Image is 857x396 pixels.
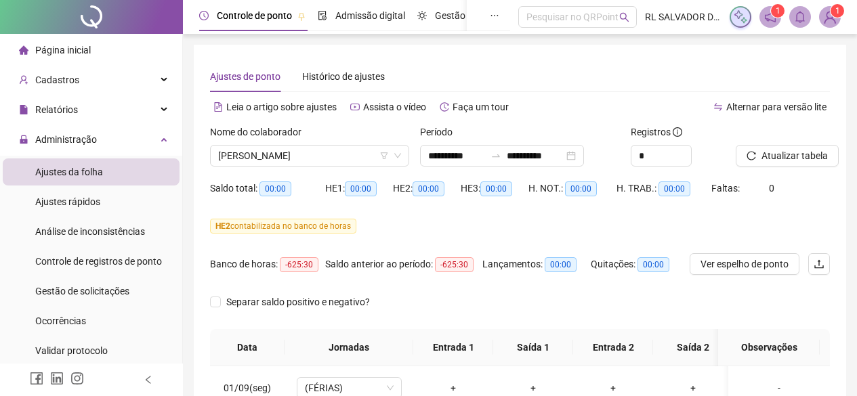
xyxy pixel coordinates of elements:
[35,286,129,296] span: Gestão de solicitações
[218,146,401,166] span: VILMA GAMA BONFIM
[831,4,844,18] sup: Atualize o seu contato no menu Meus Dados
[482,257,591,272] div: Lançamentos:
[50,372,64,385] span: linkedin
[213,102,223,112] span: file-text
[363,102,426,112] span: Assista o vídeo
[144,375,153,384] span: left
[280,257,318,272] span: -625:30
[424,380,482,395] div: +
[664,380,722,395] div: +
[393,181,461,196] div: HE 2:
[345,181,377,196] span: 00:00
[528,181,616,196] div: H. NOT.:
[435,257,474,272] span: -625:30
[210,329,285,366] th: Data
[480,181,512,196] span: 00:00
[285,329,413,366] th: Jornadas
[718,329,820,366] th: Observações
[215,221,230,231] span: HE 2
[380,152,388,160] span: filter
[350,102,360,112] span: youtube
[35,45,91,56] span: Página inicial
[794,11,806,23] span: bell
[394,152,402,160] span: down
[30,372,43,385] span: facebook
[645,9,722,24] span: RL SALVADOR DELIVERY DE BEBIDAS
[35,226,145,237] span: Análise de inconsistências
[19,105,28,114] span: file
[325,257,482,272] div: Saldo anterior ao período:
[711,183,742,194] span: Faltas:
[35,74,79,85] span: Cadastros
[747,151,756,160] span: reload
[318,11,327,20] span: file-done
[835,6,840,16] span: 1
[224,382,271,393] span: 01/09(seg)
[616,181,711,196] div: H. TRAB.:
[653,329,733,366] th: Saída 2
[490,150,501,161] span: to
[35,134,97,145] span: Administração
[545,257,577,272] span: 00:00
[440,102,449,112] span: history
[776,6,780,16] span: 1
[739,380,819,395] div: -
[210,257,325,272] div: Banco de horas:
[761,148,828,163] span: Atualizar tabela
[259,181,291,196] span: 00:00
[19,135,28,144] span: lock
[736,145,839,167] button: Atualizar tabela
[591,257,686,272] div: Quitações:
[226,102,337,112] span: Leia o artigo sobre ajustes
[637,257,669,272] span: 00:00
[221,294,375,309] span: Separar saldo positivo e negativo?
[771,4,785,18] sup: 1
[619,12,629,22] span: search
[210,71,280,82] span: Ajustes de ponto
[729,340,809,355] span: Observações
[764,11,776,23] span: notification
[210,219,356,234] span: contabilizada no banco de horas
[210,125,310,139] label: Nome do colaborador
[413,181,444,196] span: 00:00
[690,253,799,275] button: Ver espelho de ponto
[814,259,824,269] span: upload
[435,10,503,21] span: Gestão de férias
[504,380,562,395] div: +
[673,127,682,137] span: info-circle
[35,104,78,115] span: Relatórios
[70,372,84,385] span: instagram
[335,10,405,21] span: Admissão digital
[461,181,528,196] div: HE 3:
[210,181,325,196] div: Saldo total:
[811,350,843,382] iframe: Intercom live chat
[199,11,209,20] span: clock-circle
[584,380,642,395] div: +
[417,11,427,20] span: sun
[820,7,840,27] img: 85581
[726,102,827,112] span: Alternar para versão lite
[19,75,28,85] span: user-add
[453,102,509,112] span: Faça um tour
[493,329,573,366] th: Saída 1
[659,181,690,196] span: 00:00
[35,315,86,326] span: Ocorrências
[490,11,499,20] span: ellipsis
[573,329,653,366] th: Entrada 2
[35,256,162,267] span: Controle de registros de ponto
[302,71,385,82] span: Histórico de ajustes
[35,345,108,356] span: Validar protocolo
[413,329,493,366] th: Entrada 1
[733,9,748,24] img: sparkle-icon.fc2bf0ac1784a2077858766a79e2daf3.svg
[35,196,100,207] span: Ajustes rápidos
[420,125,461,139] label: Período
[631,125,682,139] span: Registros
[19,45,28,55] span: home
[217,10,292,21] span: Controle de ponto
[325,181,393,196] div: HE 1:
[35,167,103,177] span: Ajustes da folha
[769,183,774,194] span: 0
[297,12,306,20] span: pushpin
[713,102,723,112] span: swap
[701,257,789,271] span: Ver espelho de ponto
